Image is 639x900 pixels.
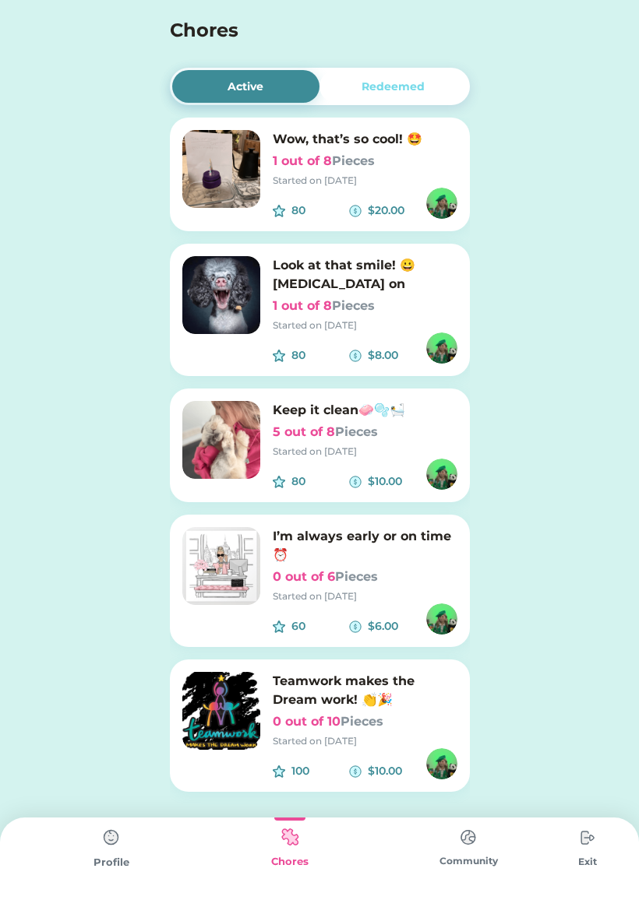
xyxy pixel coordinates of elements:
[426,748,457,779] img: https%3A%2F%2F1dfc823d71cc564f25c7cc035732a2d8.cdn.bubble.io%2Ff1738080389642x922138469460838500%...
[368,618,426,635] div: $6.00
[182,672,260,750] img: image.png
[453,822,484,853] img: type%3Dchores%2C%20state%3Ddefault.svg
[332,153,375,168] font: Pieces
[273,205,285,217] img: interface-favorite-star--reward-rating-rate-social-star-media-favorite-like-stars.svg
[368,202,426,219] div: $20.00
[228,79,263,95] div: Active
[426,188,457,219] img: https%3A%2F%2F1dfc823d71cc564f25c7cc035732a2d8.cdn.bubble.io%2Ff1738080389642x922138469460838500%...
[274,822,305,853] img: type%3Dkids%2C%20state%3Dselected.svg
[349,621,362,633] img: money-cash-dollar-coin--accounting-billing-payment-cash-coin-currency-money-finance.svg
[426,459,457,490] img: https%3A%2F%2F1dfc823d71cc564f25c7cc035732a2d8.cdn.bubble.io%2Ff1738080389642x922138469460838500%...
[291,347,350,364] div: 80
[273,734,457,748] div: Started on [DATE]
[572,822,603,853] img: type%3Dchores%2C%20state%3Ddefault.svg
[182,256,260,334] img: image.png
[273,174,457,188] div: Started on [DATE]
[96,822,127,853] img: type%3Dchores%2C%20state%3Ddefault.svg
[426,332,457,364] img: https%3A%2F%2F1dfc823d71cc564f25c7cc035732a2d8.cdn.bubble.io%2Ff1738080389642x922138469460838500%...
[273,297,457,315] h6: 1 out of 8
[273,621,285,633] img: interface-favorite-star--reward-rating-rate-social-star-media-favorite-like-stars.svg
[273,672,457,709] h6: Teamwork makes the Dream work! 👏🎉
[182,130,260,208] img: image.png
[273,152,457,171] h6: 1 out of 8
[362,79,425,95] div: Redeemed
[368,473,426,490] div: $10.00
[273,445,457,459] div: Started on [DATE]
[380,854,558,868] div: Community
[273,423,457,441] h6: 5 out of 8
[200,854,379,870] div: Chores
[558,855,617,869] div: Exit
[332,298,375,313] font: Pieces
[273,401,457,420] h6: Keep it clean🧼🫧🛀
[426,603,457,635] img: https%3A%2F%2F1dfc823d71cc564f25c7cc035732a2d8.cdn.bubble.io%2Ff1738080389642x922138469460838500%...
[22,855,200,870] div: Profile
[349,205,362,217] img: money-cash-dollar-coin--accounting-billing-payment-cash-coin-currency-money-finance.svg
[273,765,285,778] img: interface-favorite-star--reward-rating-rate-social-star-media-favorite-like-stars.svg
[273,476,285,488] img: interface-favorite-star--reward-rating-rate-social-star-media-favorite-like-stars.svg
[273,527,457,564] h6: I’m always early or on time ⏰
[341,714,383,729] font: Pieces
[273,712,457,731] h6: 0 out of 10
[182,401,260,479] img: image.png
[291,202,350,219] div: 80
[273,256,457,294] h6: Look at that smile! 😀 [MEDICAL_DATA] on
[273,568,457,586] h6: 0 out of 6
[291,473,350,490] div: 80
[170,16,428,44] h4: Chores
[368,763,426,779] div: $10.00
[273,589,457,603] div: Started on [DATE]
[368,347,426,364] div: $8.00
[335,569,378,584] font: Pieces
[182,527,260,605] img: image.png
[273,130,457,149] h6: Wow, that’s so cool! 🤩
[349,476,362,488] img: money-cash-dollar-coin--accounting-billing-payment-cash-coin-currency-money-finance.svg
[349,765,362,778] img: money-cash-dollar-coin--accounting-billing-payment-cash-coin-currency-money-finance.svg
[291,618,350,635] div: 60
[291,763,350,779] div: 100
[273,318,457,332] div: Started on [DATE]
[349,350,362,362] img: money-cash-dollar-coin--accounting-billing-payment-cash-coin-currency-money-finance.svg
[273,350,285,362] img: interface-favorite-star--reward-rating-rate-social-star-media-favorite-like-stars.svg
[335,424,378,439] font: Pieces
